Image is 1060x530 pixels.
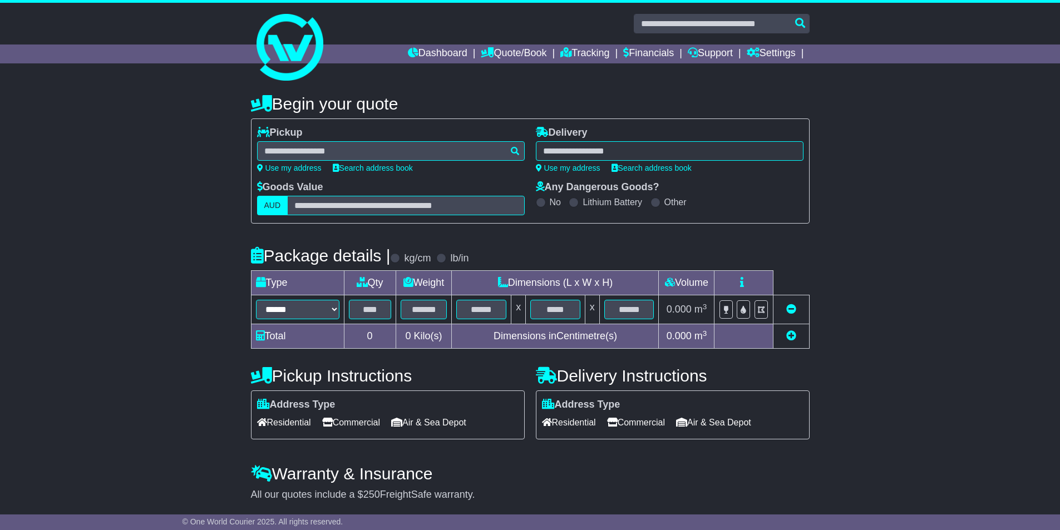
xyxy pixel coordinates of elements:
[786,330,796,341] a: Add new item
[542,399,620,411] label: Address Type
[363,489,380,500] span: 250
[183,517,343,526] span: © One World Courier 2025. All rights reserved.
[583,197,642,207] label: Lithium Battery
[560,44,609,63] a: Tracking
[257,399,336,411] label: Address Type
[536,164,600,172] a: Use my address
[257,127,303,139] label: Pickup
[542,414,596,431] span: Residential
[612,164,692,172] a: Search address book
[667,330,692,341] span: 0.000
[667,304,692,315] span: 0.000
[664,197,687,207] label: Other
[251,324,344,349] td: Total
[344,324,396,349] td: 0
[404,252,431,265] label: kg/cm
[251,246,391,265] h4: Package details |
[322,414,380,431] span: Commercial
[607,414,665,431] span: Commercial
[251,271,344,295] td: Type
[251,489,810,501] div: All our quotes include a $ FreightSafe warranty.
[786,304,796,315] a: Remove this item
[251,95,810,113] h4: Begin your quote
[333,164,413,172] a: Search address book
[511,295,526,324] td: x
[452,271,659,295] td: Dimensions (L x W x H)
[703,303,707,311] sup: 3
[676,414,751,431] span: Air & Sea Depot
[585,295,599,324] td: x
[405,330,411,341] span: 0
[536,366,810,385] h4: Delivery Instructions
[688,44,733,63] a: Support
[344,271,396,295] td: Qty
[694,304,707,315] span: m
[257,196,288,215] label: AUD
[391,414,466,431] span: Air & Sea Depot
[747,44,796,63] a: Settings
[694,330,707,341] span: m
[408,44,467,63] a: Dashboard
[257,164,322,172] a: Use my address
[257,141,525,161] typeahead: Please provide city
[550,197,561,207] label: No
[536,181,659,194] label: Any Dangerous Goods?
[257,414,311,431] span: Residential
[452,324,659,349] td: Dimensions in Centimetre(s)
[536,127,588,139] label: Delivery
[257,181,323,194] label: Goods Value
[251,464,810,483] h4: Warranty & Insurance
[251,366,525,385] h4: Pickup Instructions
[659,271,714,295] td: Volume
[703,329,707,338] sup: 3
[450,252,469,265] label: lb/in
[481,44,546,63] a: Quote/Book
[396,324,452,349] td: Kilo(s)
[396,271,452,295] td: Weight
[623,44,674,63] a: Financials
